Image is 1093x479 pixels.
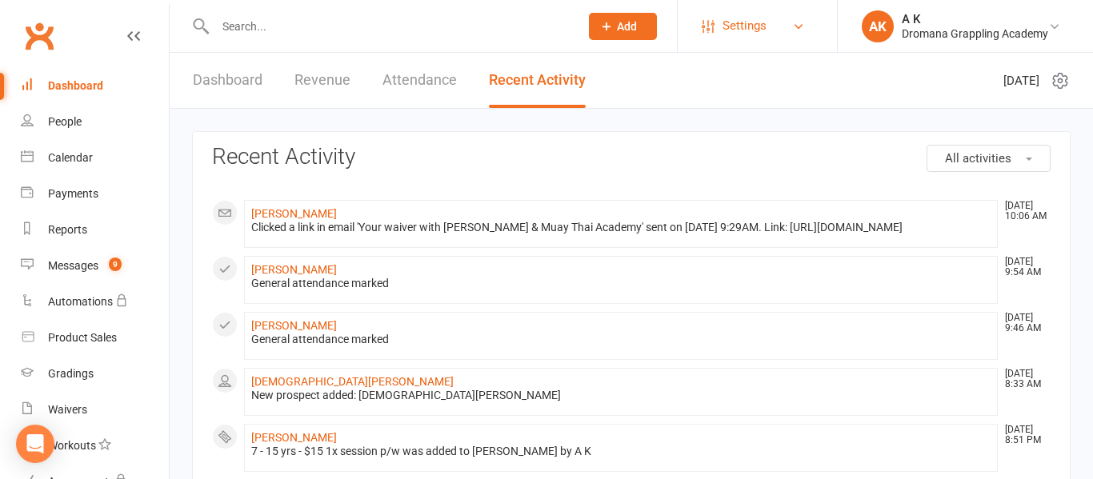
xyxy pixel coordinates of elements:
a: Payments [21,176,169,212]
div: General attendance marked [251,277,991,290]
a: [PERSON_NAME] [251,207,337,220]
a: [PERSON_NAME] [251,319,337,332]
div: Gradings [48,367,94,380]
span: Add [617,20,637,33]
a: [PERSON_NAME] [251,431,337,444]
a: [PERSON_NAME] [251,263,337,276]
button: All activities [927,145,1051,172]
a: Attendance [382,53,457,108]
time: [DATE] 10:06 AM [997,201,1050,222]
span: All activities [945,151,1011,166]
a: Workouts [21,428,169,464]
div: General attendance marked [251,333,991,346]
div: Clicked a link in email 'Your waiver with [PERSON_NAME] & Muay Thai Academy' sent on [DATE] 9:29A... [251,221,991,234]
div: Calendar [48,151,93,164]
div: People [48,115,82,128]
div: Messages [48,259,98,272]
div: AK [862,10,894,42]
a: Revenue [294,53,350,108]
div: Reports [48,223,87,236]
div: 7 - 15 yrs - $15 1x session p/w was added to [PERSON_NAME] by A K [251,445,991,458]
time: [DATE] 8:51 PM [997,425,1050,445]
time: [DATE] 9:54 AM [997,257,1050,277]
a: Dashboard [193,53,262,108]
time: [DATE] 8:33 AM [997,369,1050,389]
a: Clubworx [19,16,59,56]
div: Payments [48,187,98,200]
a: Reports [21,212,169,248]
a: Product Sales [21,320,169,356]
h3: Recent Activity [212,145,1051,170]
a: Automations [21,284,169,320]
span: 9 [109,257,122,271]
a: Waivers [21,392,169,428]
a: Dashboard [21,68,169,104]
div: Waivers [48,403,87,416]
a: Calendar [21,140,169,176]
input: Search... [210,15,568,38]
div: Product Sales [48,331,117,344]
a: Recent Activity [489,53,586,108]
div: Automations [48,295,113,308]
a: [DEMOGRAPHIC_DATA][PERSON_NAME] [251,375,454,388]
span: [DATE] [1003,71,1039,90]
button: Add [589,13,657,40]
span: Settings [723,8,767,44]
div: Dashboard [48,79,103,92]
div: Dromana Grappling Academy [902,26,1048,41]
a: Messages 9 [21,248,169,284]
div: A K [902,12,1048,26]
div: Open Intercom Messenger [16,425,54,463]
a: People [21,104,169,140]
time: [DATE] 9:46 AM [997,313,1050,333]
div: Workouts [48,439,96,452]
a: Gradings [21,356,169,392]
div: New prospect added: [DEMOGRAPHIC_DATA][PERSON_NAME] [251,389,991,402]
